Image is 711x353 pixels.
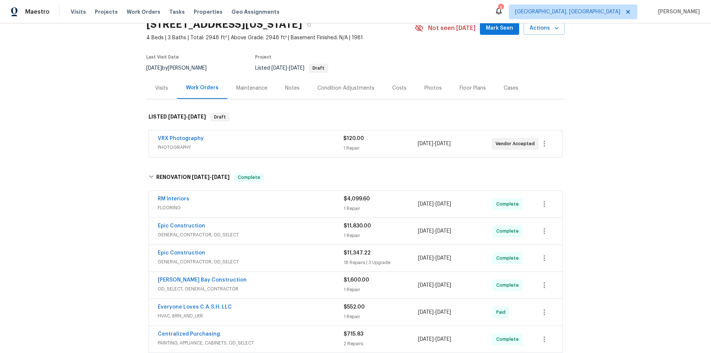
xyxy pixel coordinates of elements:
[418,256,434,261] span: [DATE]
[255,66,328,71] span: Listed
[498,4,503,12] div: 3
[495,140,538,147] span: Vendor Accepted
[435,337,451,342] span: [DATE]
[418,229,434,234] span: [DATE]
[156,173,230,182] h6: RENOVATION
[344,232,418,239] div: 1 Repair
[158,144,343,151] span: PHOTOGRAPHY
[146,21,302,28] h2: [STREET_ADDRESS][US_STATE]
[158,231,344,239] span: GENERAL_CONTRACTOR, OD_SELECT
[344,286,418,293] div: 1 Repair
[158,285,344,293] span: OD_SELECT, GENERAL_CONTRACTOR
[168,114,206,119] span: -
[231,8,280,16] span: Geo Assignments
[146,166,565,189] div: RENOVATION [DATE]-[DATE]Complete
[344,223,371,229] span: $11,830.00
[236,84,267,92] div: Maintenance
[418,337,434,342] span: [DATE]
[530,24,559,33] span: Actions
[186,84,218,91] div: Work Orders
[418,202,434,207] span: [DATE]
[25,8,50,16] span: Maestro
[155,84,168,92] div: Visits
[486,24,513,33] span: Mark Seen
[158,339,344,347] span: PAINTING, APPLIANCE, CABINETS, OD_SELECT
[255,55,271,59] span: Project
[496,309,508,316] span: Paid
[343,136,364,141] span: $120.00
[158,136,204,141] a: VRX Photography
[148,113,206,121] h6: LISTED
[418,227,451,235] span: -
[418,141,433,146] span: [DATE]
[424,84,442,92] div: Photos
[418,336,451,343] span: -
[496,336,522,343] span: Complete
[158,250,205,256] a: Epic Construction
[158,312,344,320] span: HVAC, BRN_AND_LRR
[435,229,451,234] span: [DATE]
[271,66,287,71] span: [DATE]
[127,8,160,16] span: Work Orders
[392,84,407,92] div: Costs
[192,174,230,180] span: -
[344,259,418,266] div: 18 Repairs | 3 Upgrade
[428,24,475,32] span: Not seen [DATE]
[302,18,316,31] button: Copy Address
[192,174,210,180] span: [DATE]
[158,223,205,229] a: Epic Construction
[194,8,223,16] span: Properties
[344,277,369,283] span: $1,600.00
[344,205,418,212] div: 1 Repair
[344,196,370,202] span: $4,099.60
[524,21,565,35] button: Actions
[435,283,451,288] span: [DATE]
[504,84,518,92] div: Cases
[158,304,232,310] a: Everyone Loves C.A.S.H. LLC
[235,174,263,181] span: Complete
[418,309,451,316] span: -
[158,258,344,266] span: GENERAL_CONTRACTOR, OD_SELECT
[496,227,522,235] span: Complete
[418,140,451,147] span: -
[655,8,700,16] span: [PERSON_NAME]
[435,202,451,207] span: [DATE]
[418,283,434,288] span: [DATE]
[285,84,300,92] div: Notes
[418,254,451,262] span: -
[435,310,451,315] span: [DATE]
[146,55,179,59] span: Last Visit Date
[212,174,230,180] span: [DATE]
[460,84,486,92] div: Floor Plans
[344,304,365,310] span: $552.00
[344,332,363,337] span: $715.83
[146,64,216,73] div: by [PERSON_NAME]
[168,114,186,119] span: [DATE]
[496,254,522,262] span: Complete
[146,66,162,71] span: [DATE]
[480,21,519,35] button: Mark Seen
[158,196,189,202] a: RM Interiors
[435,256,451,261] span: [DATE]
[344,340,418,347] div: 2 Repairs
[211,113,229,121] span: Draft
[289,66,304,71] span: [DATE]
[158,204,344,212] span: FLOORING
[343,144,417,152] div: 1 Repair
[515,8,620,16] span: [GEOGRAPHIC_DATA], [GEOGRAPHIC_DATA]
[169,9,185,14] span: Tasks
[146,105,565,129] div: LISTED [DATE]-[DATE]Draft
[435,141,451,146] span: [DATE]
[418,200,451,208] span: -
[188,114,206,119] span: [DATE]
[310,66,327,70] span: Draft
[95,8,118,16] span: Projects
[317,84,374,92] div: Condition Adjustments
[146,34,415,41] span: 4 Beds | 3 Baths | Total: 2948 ft² | Above Grade: 2948 ft² | Basement Finished: N/A | 1981
[418,282,451,289] span: -
[158,332,220,337] a: Centralized Purchasing
[496,282,522,289] span: Complete
[418,310,434,315] span: [DATE]
[344,313,418,320] div: 1 Repair
[344,250,371,256] span: $11,347.22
